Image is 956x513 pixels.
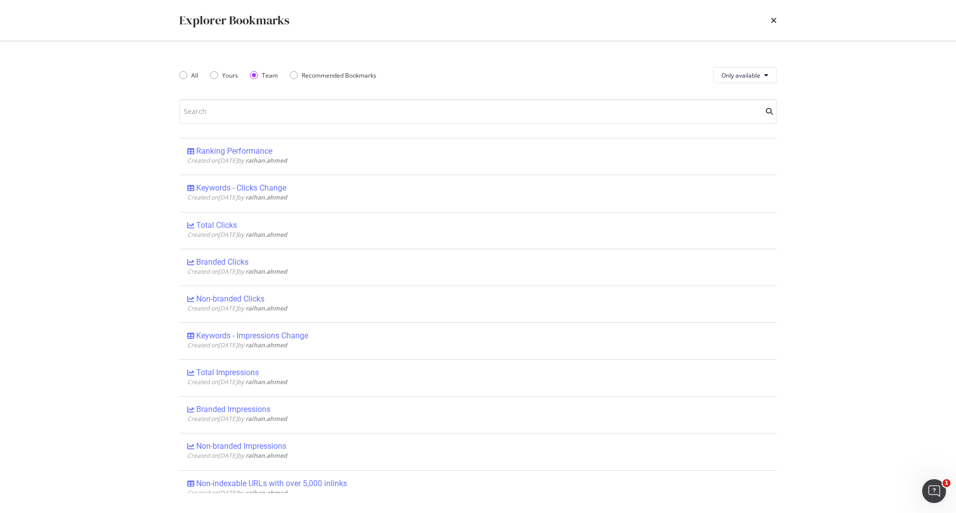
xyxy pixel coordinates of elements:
[187,267,287,276] span: Created on [DATE] by
[922,479,946,503] iframe: Intercom live chat
[210,71,238,80] div: Yours
[245,156,287,165] b: raihan.ahmed
[245,451,287,460] b: raihan.ahmed
[187,230,287,239] span: Created on [DATE] by
[187,341,287,349] span: Created on [DATE] by
[191,71,198,80] div: All
[713,67,777,83] button: Only available
[187,156,287,165] span: Created on [DATE] by
[187,193,287,202] span: Created on [DATE] by
[771,12,777,29] div: times
[179,12,289,29] div: Explorer Bookmarks
[179,99,777,124] input: Search
[187,304,287,312] span: Created on [DATE] by
[179,71,198,80] div: All
[262,71,278,80] div: Team
[196,441,286,451] div: Non-branded Impressions
[290,71,376,80] div: Recommended Bookmarks
[196,368,259,378] div: Total Impressions
[187,378,287,386] span: Created on [DATE] by
[196,257,248,267] div: Branded Clicks
[245,193,287,202] b: raihan.ahmed
[196,220,237,230] div: Total Clicks
[245,341,287,349] b: raihan.ahmed
[196,479,347,489] div: Non-indexable URLs with over 5,000 inlinks
[245,489,287,497] b: raihan.ahmed
[196,183,286,193] div: Keywords - Clicks Change
[245,414,287,423] b: raihan.ahmed
[245,267,287,276] b: raihan.ahmed
[187,451,287,460] span: Created on [DATE] by
[302,71,376,80] div: Recommended Bookmarks
[245,304,287,312] b: raihan.ahmed
[943,479,951,487] span: 1
[187,414,287,423] span: Created on [DATE] by
[196,405,270,414] div: Branded Impressions
[196,294,264,304] div: Non-branded Clicks
[721,71,760,80] span: Only available
[222,71,238,80] div: Yours
[196,331,308,341] div: Keywords - Impressions Change
[245,230,287,239] b: raihan.ahmed
[245,378,287,386] b: raihan.ahmed
[187,489,287,497] span: Created on [DATE] by
[196,146,272,156] div: Ranking Performance
[250,71,278,80] div: Team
